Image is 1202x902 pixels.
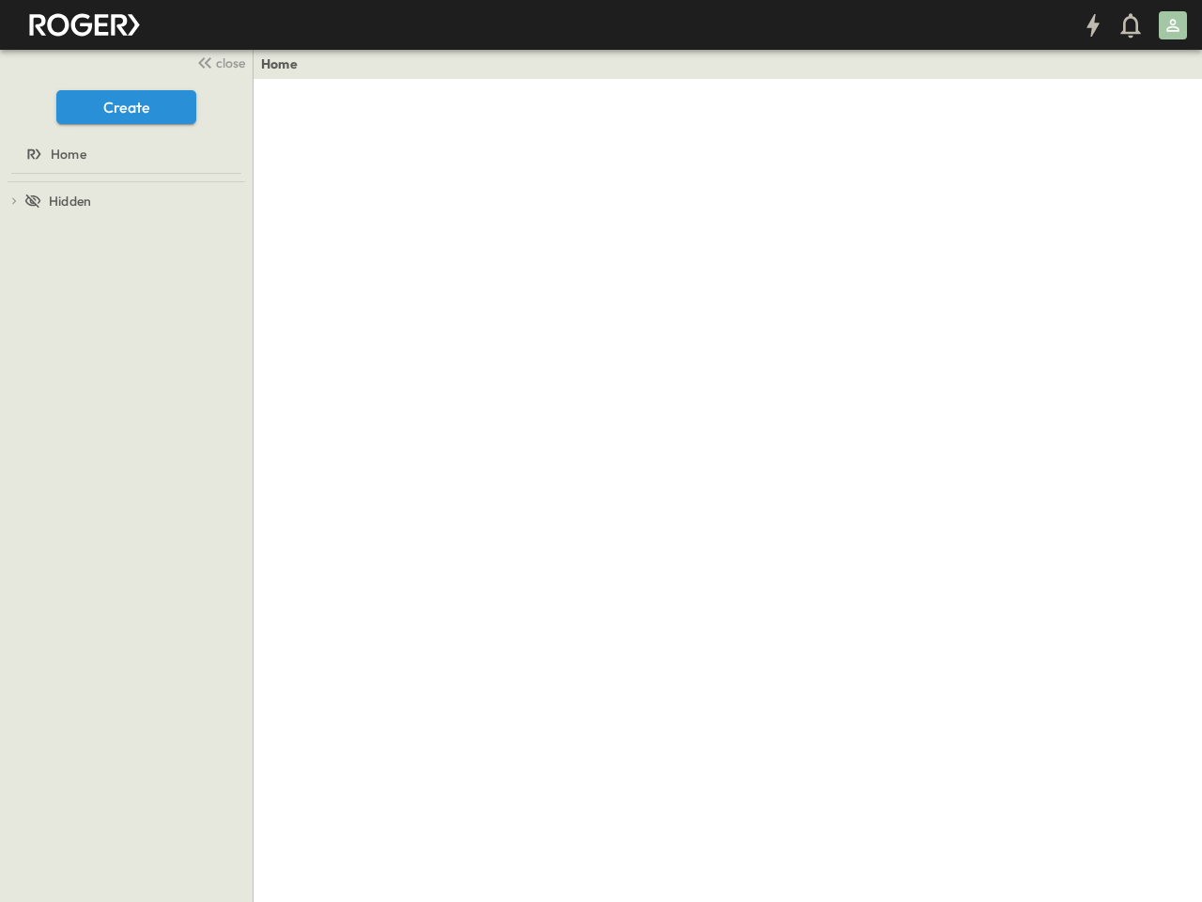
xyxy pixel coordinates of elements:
[261,54,298,73] a: Home
[56,90,196,124] button: Create
[51,145,86,163] span: Home
[216,54,245,72] span: close
[189,49,249,75] button: close
[49,192,91,210] span: Hidden
[261,54,309,73] nav: breadcrumbs
[4,141,245,167] a: Home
